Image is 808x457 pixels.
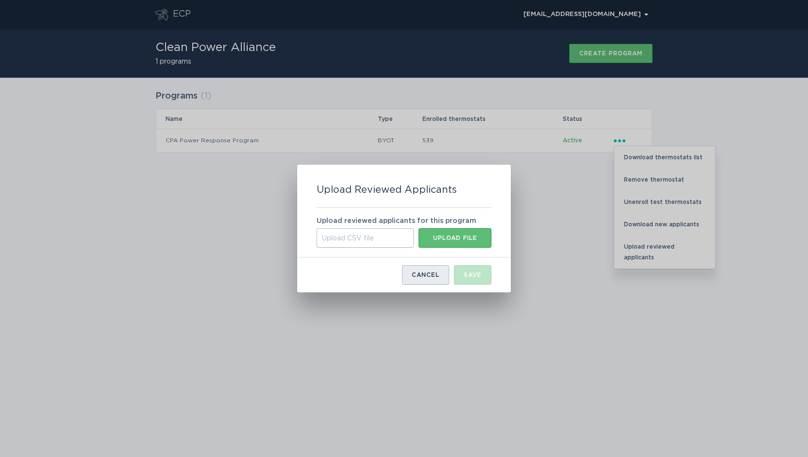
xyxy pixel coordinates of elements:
[419,228,491,248] button: Upload CSV file
[297,165,511,292] div: Upload Program Applicants
[402,265,449,285] button: Cancel
[317,184,457,196] h2: Upload Reviewed Applicants
[317,218,476,224] label: Upload reviewed applicants for this program
[464,272,482,278] div: Save
[317,228,414,248] div: Upload CSV file
[412,272,439,278] div: Cancel
[454,265,491,285] button: Save
[423,235,487,241] div: Upload file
